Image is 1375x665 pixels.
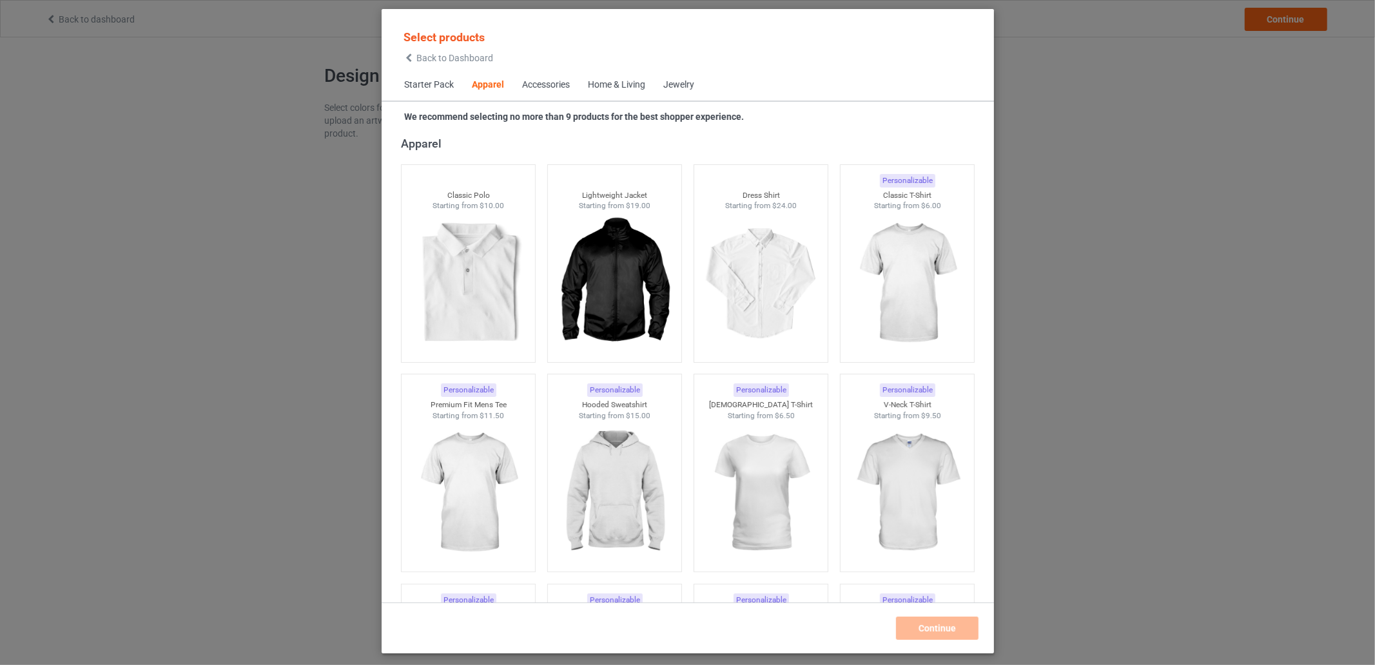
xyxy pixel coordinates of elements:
[588,79,645,92] div: Home & Living
[587,383,642,397] div: Personalizable
[921,411,941,420] span: $9.50
[703,421,818,565] img: regular.jpg
[404,111,744,122] strong: We recommend selecting no more than 9 products for the best shopper experience.
[556,421,672,565] img: regular.jpg
[404,30,485,44] span: Select products
[472,79,504,92] div: Apparel
[410,421,525,565] img: regular.jpg
[401,190,535,201] div: Classic Polo
[626,411,650,420] span: $15.00
[587,593,642,607] div: Personalizable
[772,201,797,210] span: $24.00
[879,383,935,397] div: Personalizable
[410,211,525,356] img: regular.jpg
[663,79,694,92] div: Jewelry
[694,190,828,201] div: Dress Shirt
[879,593,935,607] div: Personalizable
[774,411,794,420] span: $6.50
[840,400,974,410] div: V-Neck T-Shirt
[849,421,964,565] img: regular.jpg
[921,201,941,210] span: $6.00
[440,593,496,607] div: Personalizable
[400,136,980,151] div: Apparel
[440,383,496,397] div: Personalizable
[840,410,974,421] div: Starting from
[703,211,818,356] img: regular.jpg
[547,410,681,421] div: Starting from
[522,79,570,92] div: Accessories
[547,400,681,410] div: Hooded Sweatshirt
[694,200,828,211] div: Starting from
[733,593,788,607] div: Personalizable
[401,200,535,211] div: Starting from
[626,201,650,210] span: $19.00
[547,200,681,211] div: Starting from
[694,410,828,421] div: Starting from
[547,190,681,201] div: Lightweight Jacket
[840,190,974,201] div: Classic T-Shirt
[401,410,535,421] div: Starting from
[879,174,935,188] div: Personalizable
[480,411,504,420] span: $11.50
[849,211,964,356] img: regular.jpg
[480,201,504,210] span: $10.00
[694,400,828,410] div: [DEMOGRAPHIC_DATA] T-Shirt
[395,70,463,101] span: Starter Pack
[733,383,788,397] div: Personalizable
[416,53,493,63] span: Back to Dashboard
[401,400,535,410] div: Premium Fit Mens Tee
[556,211,672,356] img: regular.jpg
[840,200,974,211] div: Starting from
